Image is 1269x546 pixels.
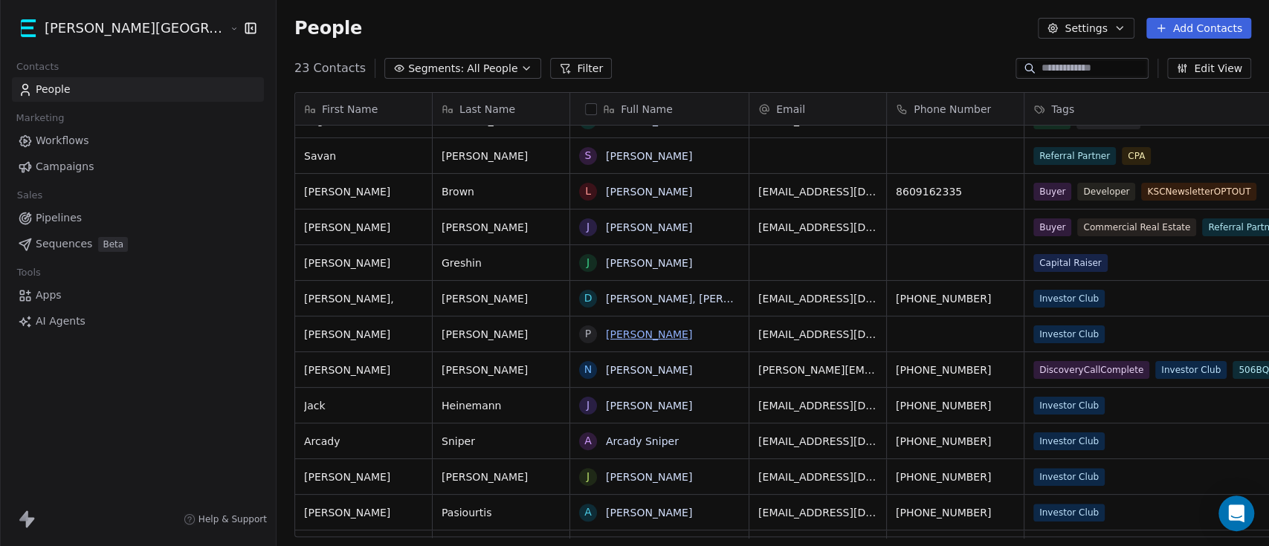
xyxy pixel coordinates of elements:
[1033,397,1105,415] span: Investor Club
[1038,18,1134,39] button: Settings
[12,77,264,102] a: People
[606,221,692,233] a: [PERSON_NAME]
[1033,468,1105,486] span: Investor Club
[304,363,423,377] span: [PERSON_NAME]
[304,398,423,413] span: Jack
[896,469,1015,484] span: [PHONE_NUMBER]
[896,505,1015,520] span: [PHONE_NUMBER]
[10,107,71,129] span: Marketing
[587,469,590,484] div: J
[304,256,423,270] span: [PERSON_NAME]
[758,398,877,413] span: [EMAIL_ADDRESS][DOMAIN_NAME]
[184,513,267,525] a: Help & Support
[304,149,423,163] span: Savan
[749,93,886,125] div: Email
[1122,147,1151,165] span: CPA
[585,326,591,342] div: P
[36,236,92,252] span: Sequences
[18,16,219,41] button: [PERSON_NAME][GEOGRAPHIC_DATA]
[442,434,561,449] span: Sniper
[304,184,423,199] span: [PERSON_NAME]
[36,159,94,175] span: Campaigns
[442,184,561,199] span: Brown
[896,398,1015,413] span: [PHONE_NUMBER]
[1218,495,1254,531] div: Open Intercom Messenger
[1077,218,1196,236] span: Commercial Real Estate
[587,219,590,235] div: J
[758,327,877,342] span: [EMAIL_ADDRESS][DOMAIN_NAME]
[1033,254,1108,272] span: Capital Raiser
[1141,183,1256,201] span: KSCNewsletterOPTOUT
[295,126,433,538] div: grid
[442,220,561,235] span: [PERSON_NAME]
[12,129,264,153] a: Workflows
[1051,102,1074,117] span: Tags
[758,291,877,306] span: [EMAIL_ADDRESS][DOMAIN_NAME]
[896,291,1015,306] span: [PHONE_NUMBER]
[304,327,423,342] span: [PERSON_NAME]
[758,363,877,377] span: [PERSON_NAME][EMAIL_ADDRESS][PERSON_NAME][DOMAIN_NAME]
[98,237,128,252] span: Beta
[621,102,673,117] span: Full Name
[550,58,612,79] button: Filter
[1033,325,1105,343] span: Investor Club
[1155,361,1227,379] span: Investor Club
[12,206,264,230] a: Pipelines
[12,155,264,179] a: Campaigns
[606,257,692,269] a: [PERSON_NAME]
[606,435,679,447] a: Arcady Sniper
[304,434,423,449] span: Arcady
[587,255,590,270] div: J
[1033,504,1105,521] span: Investor Club
[442,363,561,377] span: [PERSON_NAME]
[1033,218,1071,236] span: Buyer
[433,93,569,125] div: Last Name
[606,364,692,376] a: [PERSON_NAME]
[295,93,432,125] div: First Name
[10,184,49,207] span: Sales
[776,102,805,117] span: Email
[304,291,423,306] span: [PERSON_NAME],
[584,362,592,377] div: N
[570,93,749,125] div: Full Name
[21,19,39,37] img: 55211_Kane%20Street%20Capital_Logo_AC-01.png
[12,232,264,256] a: SequencesBeta
[1033,290,1105,308] span: Investor Club
[1146,18,1251,39] button: Add Contacts
[1033,361,1149,379] span: DiscoveryCallComplete
[198,513,267,525] span: Help & Support
[606,114,692,126] a: [PERSON_NAME]
[758,220,877,235] span: [EMAIL_ADDRESS][DOMAIN_NAME]
[36,82,71,97] span: People
[304,220,423,235] span: [PERSON_NAME]
[304,469,423,484] span: [PERSON_NAME]
[758,184,877,199] span: [EMAIL_ADDRESS][DOMAIN_NAME]
[442,291,561,306] span: [PERSON_NAME]
[896,363,1015,377] span: [PHONE_NUMBER]
[467,61,517,77] span: All People
[1077,183,1135,201] span: Developer
[442,149,561,163] span: [PERSON_NAME]
[442,256,561,270] span: Greshin
[896,434,1015,449] span: [PHONE_NUMBER]
[294,59,366,77] span: 23 Contacts
[758,505,877,520] span: [EMAIL_ADDRESS][DOMAIN_NAME]
[322,102,378,117] span: First Name
[442,469,561,484] span: [PERSON_NAME]
[442,505,561,520] span: Pasiourtis
[442,327,561,342] span: [PERSON_NAME]
[1033,183,1071,201] span: Buyer
[294,17,362,39] span: People
[36,313,85,329] span: AI Agents
[606,186,692,198] a: [PERSON_NAME]
[585,148,592,163] div: S
[606,471,692,483] a: [PERSON_NAME]
[587,397,590,413] div: J
[606,150,692,162] a: [PERSON_NAME]
[1033,147,1116,165] span: Referral Partner
[1167,58,1251,79] button: Edit View
[36,133,89,149] span: Workflows
[36,287,62,303] span: Apps
[36,210,82,226] span: Pipelines
[758,434,877,449] span: [EMAIL_ADDRESS][DOMAIN_NAME]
